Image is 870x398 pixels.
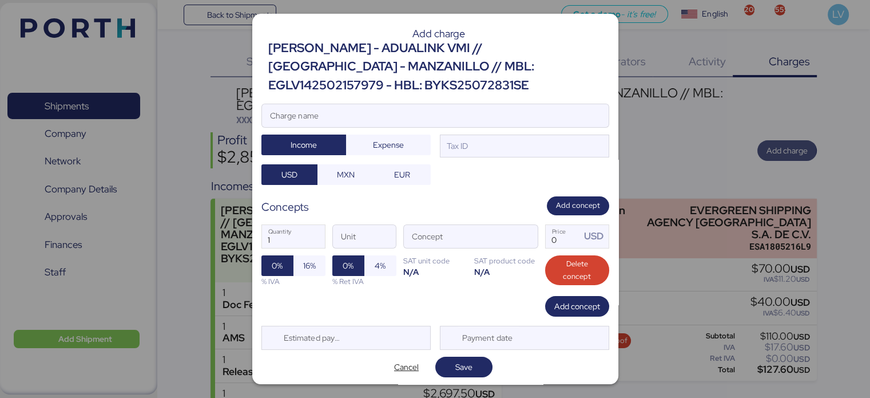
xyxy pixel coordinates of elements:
[545,255,609,285] button: Delete concept
[268,39,609,94] div: [PERSON_NAME] - ADUALINK VMI // [GEOGRAPHIC_DATA] - MANZANILLO // MBL: EGLV142502157979 - HBL: BY...
[268,29,609,39] div: Add charge
[435,357,492,377] button: Save
[261,276,325,287] div: % IVA
[554,258,600,283] span: Delete concept
[394,360,419,374] span: Cancel
[261,199,309,215] div: Concepts
[333,225,396,248] input: Unit
[262,225,325,248] input: Quantity
[317,164,374,185] button: MXN
[261,135,346,155] button: Income
[262,104,609,127] input: Charge name
[346,135,431,155] button: Expense
[343,259,353,273] span: 0%
[291,138,317,152] span: Income
[445,140,468,152] div: Tax ID
[374,164,431,185] button: EUR
[403,266,467,277] div: N/A
[378,357,435,377] button: Cancel
[403,255,467,266] div: SAT unit code
[261,164,318,185] button: USD
[514,227,538,251] button: ConceptConcept
[404,225,510,248] input: Concept
[281,168,297,182] span: USD
[474,255,538,266] div: SAT product code
[375,259,386,273] span: 4%
[474,266,538,277] div: N/A
[545,296,609,317] button: Add concept
[546,225,581,248] input: Price
[272,259,283,273] span: 0%
[303,259,316,273] span: 16%
[554,300,600,313] span: Add concept
[556,199,600,212] span: Add concept
[364,255,396,276] button: 4%
[332,276,396,287] div: % Ret IVA
[261,255,293,276] button: 0%
[373,138,404,152] span: Expense
[547,196,609,215] button: Add concept
[455,360,472,374] span: Save
[584,229,608,243] div: USD
[337,168,355,182] span: MXN
[394,168,410,182] span: EUR
[293,255,325,276] button: 16%
[332,255,364,276] button: 0%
